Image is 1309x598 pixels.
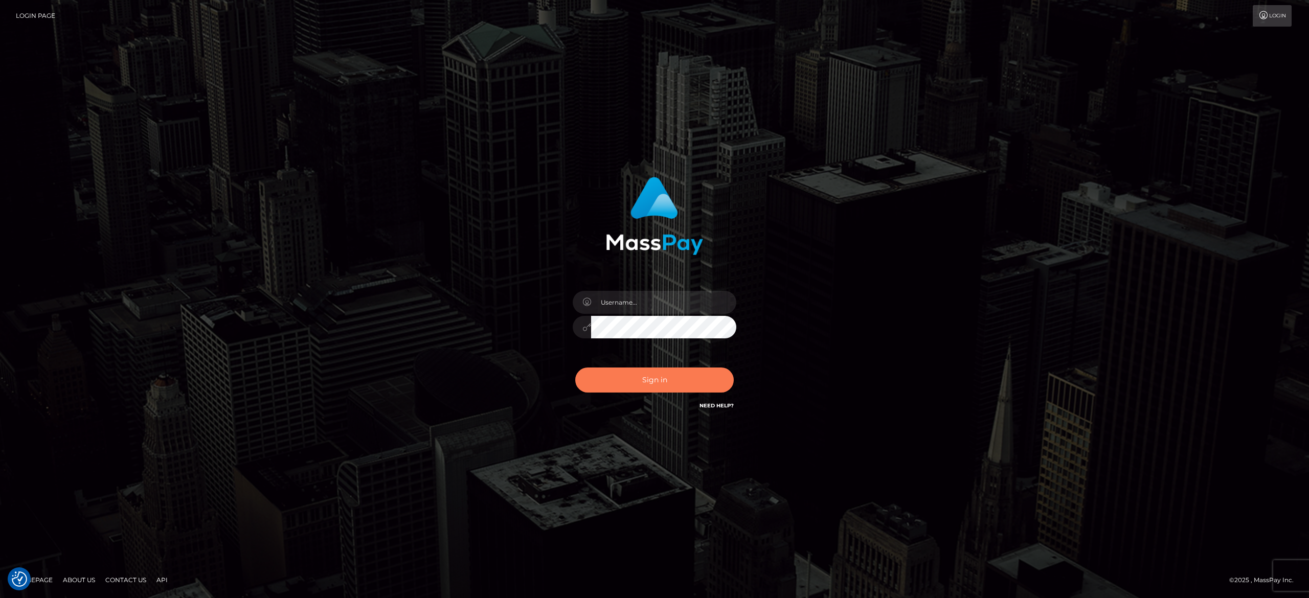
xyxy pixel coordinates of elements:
a: API [152,572,172,588]
a: Homepage [11,572,57,588]
a: About Us [59,572,99,588]
img: MassPay Login [606,177,703,255]
a: Need Help? [699,402,734,409]
input: Username... [591,291,736,314]
div: © 2025 , MassPay Inc. [1229,574,1301,586]
a: Login Page [16,5,55,27]
button: Sign in [575,367,734,393]
button: Consent Preferences [12,571,27,587]
a: Contact Us [101,572,150,588]
a: Login [1253,5,1292,27]
img: Revisit consent button [12,571,27,587]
